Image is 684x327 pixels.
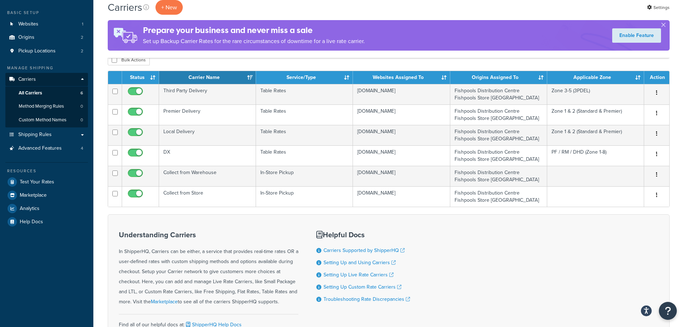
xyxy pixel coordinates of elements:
span: Pickup Locations [18,48,56,54]
a: Setting Up and Using Carriers [324,259,396,266]
a: Setting Up Custom Rate Carriers [324,283,401,291]
span: 2 [81,48,83,54]
span: Test Your Rates [20,179,54,185]
td: PF / RM / DHD (Zone 1-8) [547,145,644,166]
a: Troubleshooting Rate Discrepancies [324,295,410,303]
a: Custom Method Names 0 [5,113,88,127]
div: Resources [5,168,88,174]
li: Origins [5,31,88,44]
li: Pickup Locations [5,45,88,58]
th: Origins Assigned To: activate to sort column ascending [450,71,547,84]
span: Method Merging Rules [19,103,64,109]
th: Carrier Name: activate to sort column ascending [159,71,256,84]
p: Set up Backup Carrier Rates for the rare circumstances of downtime for a live rate carrier. [143,36,365,46]
li: Custom Method Names [5,113,88,127]
a: Settings [647,3,670,13]
div: Basic Setup [5,10,88,16]
a: Help Docs [5,215,88,228]
a: Websites 1 [5,18,88,31]
td: Table Rates [256,104,353,125]
th: Status: activate to sort column ascending [122,71,159,84]
a: Analytics [5,202,88,215]
th: Websites Assigned To: activate to sort column ascending [353,71,450,84]
th: Action [644,71,669,84]
li: Method Merging Rules [5,100,88,113]
span: 0 [80,103,83,109]
td: Fishpools Distribution Centre Fishpools Store [GEOGRAPHIC_DATA] [450,104,547,125]
div: Manage Shipping [5,65,88,71]
span: 0 [80,117,83,123]
a: Marketplace [5,189,88,202]
span: 2 [81,34,83,41]
td: Zone 1 & 2 (Standard & Premier) [547,104,644,125]
td: Fishpools Distribution Centre Fishpools Store [GEOGRAPHIC_DATA] [450,186,547,207]
a: All Carriers 6 [5,87,88,100]
h4: Prepare your business and never miss a sale [143,24,365,36]
a: Carriers Supported by ShipperHQ [324,247,405,254]
td: DX [159,145,256,166]
td: [DOMAIN_NAME] [353,166,450,186]
a: Test Your Rates [5,176,88,188]
h1: Carriers [108,0,142,14]
td: In-Store Pickup [256,166,353,186]
a: Method Merging Rules 0 [5,100,88,113]
td: In-Store Pickup [256,186,353,207]
a: Setting Up Live Rate Carriers [324,271,394,279]
td: Third Party Delivery [159,84,256,104]
span: 1 [82,21,83,27]
button: Bulk Actions [108,55,150,65]
a: Advanced Features 4 [5,142,88,155]
h3: Understanding Carriers [119,231,298,239]
th: Applicable Zone: activate to sort column ascending [547,71,644,84]
td: Collect from Store [159,186,256,207]
td: Table Rates [256,145,353,166]
td: Fishpools Distribution Centre Fishpools Store [GEOGRAPHIC_DATA] [450,125,547,145]
td: Table Rates [256,84,353,104]
td: Zone 1 & 2 (Standard & Premier) [547,125,644,145]
td: [DOMAIN_NAME] [353,145,450,166]
td: Fishpools Distribution Centre Fishpools Store [GEOGRAPHIC_DATA] [450,145,547,166]
span: Carriers [18,76,36,83]
td: [DOMAIN_NAME] [353,186,450,207]
span: Analytics [20,206,39,212]
a: Enable Feature [612,28,661,43]
span: Advanced Features [18,145,62,151]
th: Service/Type: activate to sort column ascending [256,71,353,84]
a: Marketplace [151,298,178,305]
span: All Carriers [19,90,42,96]
td: Table Rates [256,125,353,145]
td: Fishpools Distribution Centre Fishpools Store [GEOGRAPHIC_DATA] [450,84,547,104]
li: Websites [5,18,88,31]
td: [DOMAIN_NAME] [353,125,450,145]
td: Local Delivery [159,125,256,145]
img: ad-rules-rateshop-fe6ec290ccb7230408bd80ed9643f0289d75e0ffd9eb532fc0e269fcd187b520.png [108,20,143,51]
li: All Carriers [5,87,88,100]
span: 4 [81,145,83,151]
span: Custom Method Names [19,117,66,123]
span: 6 [80,90,83,96]
td: Zone 3-5 (3PDEL) [547,84,644,104]
a: Shipping Rules [5,128,88,141]
button: Open Resource Center [659,302,677,320]
span: Websites [18,21,38,27]
span: Origins [18,34,34,41]
td: Collect from Warehouse [159,166,256,186]
div: In ShipperHQ, Carriers can be either, a service that provides real-time rates OR a user-defined r... [119,231,298,307]
td: Fishpools Distribution Centre Fishpools Store [GEOGRAPHIC_DATA] [450,166,547,186]
td: Premier Delivery [159,104,256,125]
span: Shipping Rules [18,132,52,138]
li: Carriers [5,73,88,127]
td: [DOMAIN_NAME] [353,84,450,104]
span: Marketplace [20,192,47,198]
td: [DOMAIN_NAME] [353,104,450,125]
a: Origins 2 [5,31,88,44]
h3: Helpful Docs [316,231,410,239]
a: Carriers [5,73,88,86]
span: Help Docs [20,219,43,225]
a: Pickup Locations 2 [5,45,88,58]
